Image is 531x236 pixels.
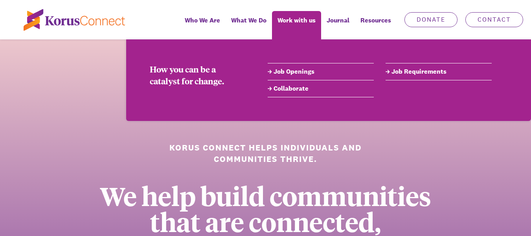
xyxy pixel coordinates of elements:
div: Resources [355,11,397,39]
a: What We Do [226,11,272,39]
span: Work with us [277,15,316,26]
img: korus-connect%2Fc5177985-88d5-491d-9cd7-4a1febad1357_logo.svg [24,9,125,31]
span: What We Do [231,15,266,26]
a: Contact [465,12,523,27]
a: Who We Are [179,11,226,39]
span: Journal [327,15,349,26]
a: Work with us [272,11,321,39]
a: Job Requirements [386,67,492,76]
a: Collaborate [268,84,374,93]
a: Donate [404,12,458,27]
div: How you can be a catalyst for change. [150,63,244,87]
a: Job Openings [268,67,374,76]
span: Who We Are [185,15,220,26]
a: Journal [321,11,355,39]
h1: Korus Connect helps individuals and communities thrive. [147,142,384,165]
